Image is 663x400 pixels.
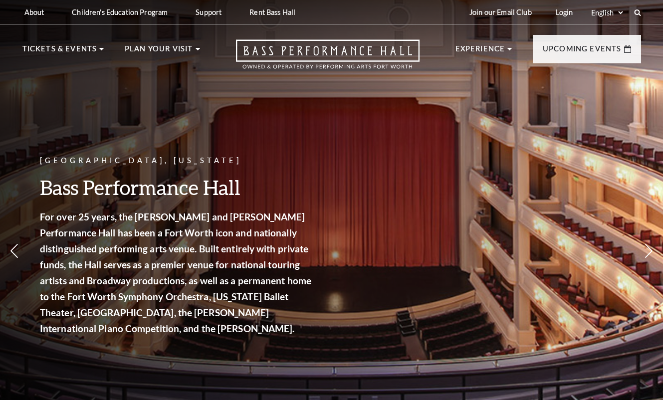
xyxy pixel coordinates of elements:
strong: For over 25 years, the [PERSON_NAME] and [PERSON_NAME] Performance Hall has been a Fort Worth ico... [40,211,311,334]
p: Upcoming Events [543,43,622,61]
p: Rent Bass Hall [249,8,295,16]
select: Select: [589,8,625,17]
p: About [24,8,44,16]
p: Tickets & Events [22,43,97,61]
p: Support [196,8,221,16]
p: Experience [455,43,505,61]
p: [GEOGRAPHIC_DATA], [US_STATE] [40,155,314,167]
p: Plan Your Visit [125,43,193,61]
h3: Bass Performance Hall [40,175,314,200]
p: Children's Education Program [72,8,168,16]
